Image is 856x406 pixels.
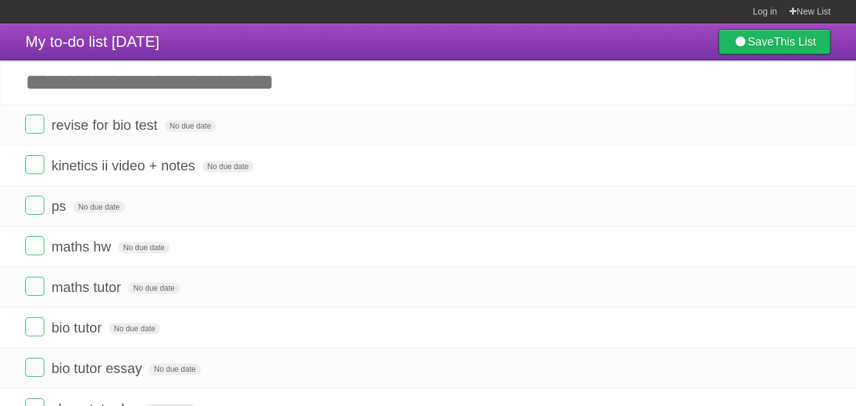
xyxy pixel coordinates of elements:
[51,158,198,174] span: kinetics ii video + notes
[25,236,44,255] label: Done
[128,282,179,294] span: No due date
[25,358,44,377] label: Done
[51,198,69,214] span: ps
[165,120,216,132] span: No due date
[719,29,831,54] a: SaveThis List
[51,117,161,133] span: revise for bio test
[109,323,160,334] span: No due date
[51,320,105,336] span: bio tutor
[202,161,253,172] span: No due date
[149,364,200,375] span: No due date
[774,35,816,48] b: This List
[25,277,44,296] label: Done
[25,317,44,336] label: Done
[25,196,44,215] label: Done
[51,360,145,376] span: bio tutor essay
[25,155,44,174] label: Done
[73,201,125,213] span: No due date
[25,115,44,134] label: Done
[25,33,160,50] span: My to-do list [DATE]
[51,279,124,295] span: maths tutor
[118,242,169,253] span: No due date
[51,239,114,255] span: maths hw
